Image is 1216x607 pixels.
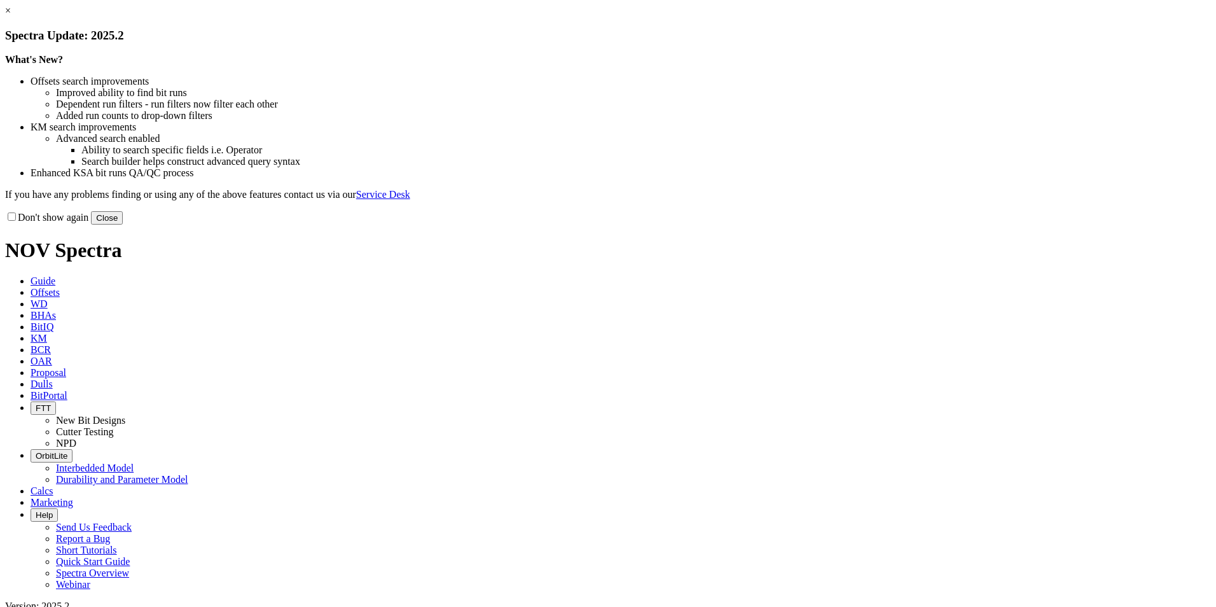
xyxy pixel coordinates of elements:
a: Service Desk [356,189,410,200]
a: Spectra Overview [56,568,129,578]
a: Short Tutorials [56,545,117,555]
span: BHAs [31,310,56,321]
a: New Bit Designs [56,415,125,426]
input: Don't show again [8,213,16,221]
span: Dulls [31,379,53,389]
span: BCR [31,344,51,355]
a: NPD [56,438,76,449]
a: Interbedded Model [56,463,134,473]
strong: What's New? [5,54,63,65]
span: BitIQ [31,321,53,332]
span: Offsets [31,287,60,298]
span: Proposal [31,367,66,378]
span: OAR [31,356,52,366]
h3: Spectra Update: 2025.2 [5,29,1211,43]
button: Close [91,211,123,225]
span: BitPortal [31,390,67,401]
li: Search builder helps construct advanced query syntax [81,156,1211,167]
span: Guide [31,276,55,286]
span: Calcs [31,485,53,496]
li: Offsets search improvements [31,76,1211,87]
a: Send Us Feedback [56,522,132,533]
span: WD [31,298,48,309]
li: Ability to search specific fields i.e. Operator [81,144,1211,156]
a: Quick Start Guide [56,556,130,567]
span: OrbitLite [36,451,67,461]
a: Webinar [56,579,90,590]
span: Marketing [31,497,73,508]
li: Enhanced KSA bit runs QA/QC process [31,167,1211,179]
li: Added run counts to drop-down filters [56,110,1211,122]
li: KM search improvements [31,122,1211,133]
a: Report a Bug [56,533,110,544]
span: KM [31,333,47,344]
p: If you have any problems finding or using any of the above features contact us via our [5,189,1211,200]
a: Cutter Testing [56,426,114,437]
h1: NOV Spectra [5,239,1211,262]
li: Dependent run filters - run filters now filter each other [56,99,1211,110]
a: Durability and Parameter Model [56,474,188,485]
label: Don't show again [5,212,88,223]
li: Advanced search enabled [56,133,1211,144]
span: Help [36,510,53,520]
span: FTT [36,403,51,413]
a: × [5,5,11,16]
li: Improved ability to find bit runs [56,87,1211,99]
